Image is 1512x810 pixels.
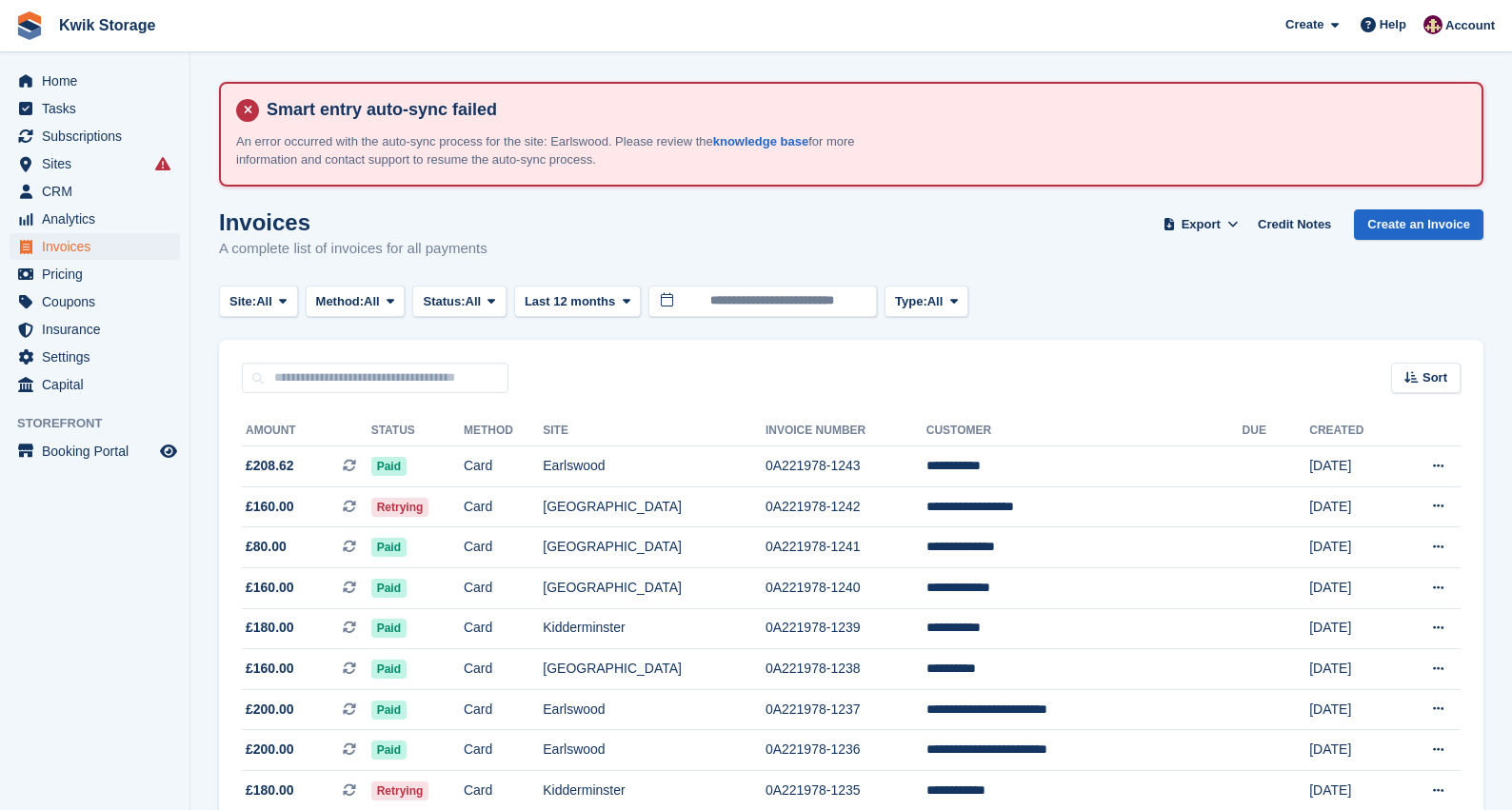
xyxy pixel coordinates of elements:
span: Method: [316,292,365,311]
a: knowledge base [713,134,808,148]
span: Retrying [371,781,429,800]
a: menu [10,95,180,122]
a: Create an Invoice [1354,209,1483,241]
button: Export [1159,209,1243,241]
img: stora-icon-8386f47178a22dfd0bd8f6a31ec36ba5ce8667c1dd55bd0f319d3a0aa187defe.svg [15,11,44,40]
span: Tasks [42,95,156,122]
span: Analytics [42,206,156,232]
td: [DATE] [1309,649,1397,690]
th: Created [1309,416,1397,446]
td: Card [464,527,543,568]
th: Due [1243,416,1310,446]
a: Kwik Storage [51,10,163,41]
span: Site: [229,292,256,311]
span: Settings [42,344,156,370]
a: menu [10,178,180,205]
td: Earlswood [543,689,766,730]
a: Credit Notes [1250,209,1339,241]
span: Invoices [42,233,156,260]
span: Export [1182,215,1221,234]
td: 0A221978-1242 [766,486,926,527]
button: Status: All [412,286,506,317]
button: Method: All [306,286,406,317]
h1: Invoices [219,209,487,235]
span: Pricing [42,261,156,287]
td: [DATE] [1309,730,1397,771]
span: Account [1445,16,1495,35]
span: Type: [895,292,927,311]
th: Method [464,416,543,446]
th: Invoice Number [766,416,926,446]
span: Home [42,68,156,94]
span: Insurance [42,316,156,343]
span: £200.00 [246,700,294,720]
a: Preview store [157,440,180,463]
a: menu [10,233,180,260]
a: menu [10,123,180,149]
span: CRM [42,178,156,205]
a: menu [10,371,180,398]
span: Paid [371,457,407,476]
span: Subscriptions [42,123,156,149]
button: Type: All [885,286,968,317]
span: All [927,292,944,311]
i: Smart entry sync failures have occurred [155,156,170,171]
span: £200.00 [246,740,294,760]
span: £180.00 [246,618,294,638]
span: Status: [423,292,465,311]
td: Card [464,486,543,527]
span: Capital [42,371,156,398]
td: [DATE] [1309,446,1397,487]
td: 0A221978-1240 [766,567,926,608]
a: menu [10,261,180,287]
a: menu [10,438,180,464]
td: 0A221978-1238 [766,649,926,690]
th: Status [371,416,464,446]
td: Card [464,567,543,608]
span: Paid [371,701,407,720]
button: Last 12 months [514,286,641,317]
span: Sort [1422,368,1447,387]
th: Customer [926,416,1243,446]
span: Paid [371,538,407,557]
td: 0A221978-1241 [766,527,926,568]
td: [GEOGRAPHIC_DATA] [543,649,766,690]
td: Card [464,446,543,487]
th: Site [543,416,766,446]
span: Retrying [371,498,429,517]
td: 0A221978-1236 [766,730,926,771]
td: [GEOGRAPHIC_DATA] [543,486,766,527]
a: menu [10,344,180,370]
td: Earlswood [543,446,766,487]
span: Booking Portal [42,438,156,464]
span: All [466,292,482,311]
td: 0A221978-1239 [766,608,926,649]
td: Card [464,689,543,730]
a: menu [10,150,180,177]
span: All [364,292,380,311]
button: Site: All [219,286,298,317]
span: £180.00 [246,780,294,800]
span: £160.00 [246,659,294,679]
span: All [256,292,272,311]
span: £160.00 [246,497,294,517]
td: [DATE] [1309,608,1397,649]
td: Card [464,730,543,771]
a: menu [10,316,180,343]
a: menu [10,68,180,94]
td: Card [464,608,543,649]
td: 0A221978-1243 [766,446,926,487]
span: £160.00 [246,578,294,598]
td: Earlswood [543,730,766,771]
span: Paid [371,741,407,760]
span: Help [1380,15,1406,34]
td: [DATE] [1309,527,1397,568]
h4: Smart entry auto-sync failed [259,99,1466,121]
p: An error occurred with the auto-sync process for the site: Earlswood. Please review the for more ... [236,132,903,169]
td: Card [464,649,543,690]
span: Paid [371,619,407,638]
td: [DATE] [1309,567,1397,608]
td: Kidderminster [543,608,766,649]
img: ellie tragonette [1423,15,1442,34]
td: [GEOGRAPHIC_DATA] [543,567,766,608]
